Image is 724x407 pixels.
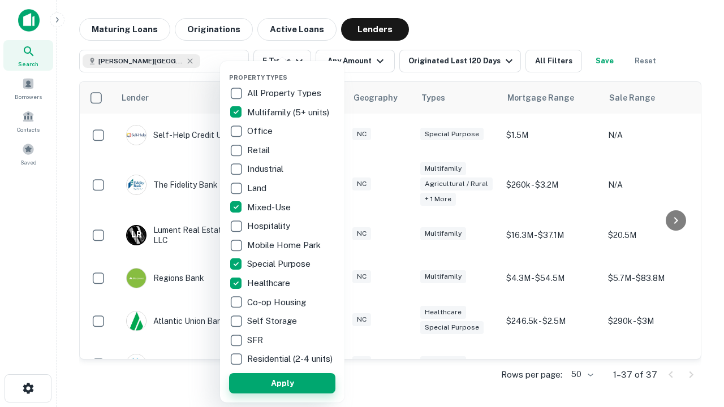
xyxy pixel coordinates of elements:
[247,144,272,157] p: Retail
[247,162,286,176] p: Industrial
[229,373,335,393] button: Apply
[667,280,724,335] iframe: Chat Widget
[247,257,313,271] p: Special Purpose
[247,86,324,100] p: All Property Types
[247,334,265,347] p: SFR
[247,219,292,233] p: Hospitality
[229,74,287,81] span: Property Types
[247,296,308,309] p: Co-op Housing
[247,124,275,138] p: Office
[247,239,323,252] p: Mobile Home Park
[247,181,269,195] p: Land
[247,352,335,366] p: Residential (2-4 units)
[247,106,331,119] p: Multifamily (5+ units)
[247,314,299,328] p: Self Storage
[247,276,292,290] p: Healthcare
[247,201,293,214] p: Mixed-Use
